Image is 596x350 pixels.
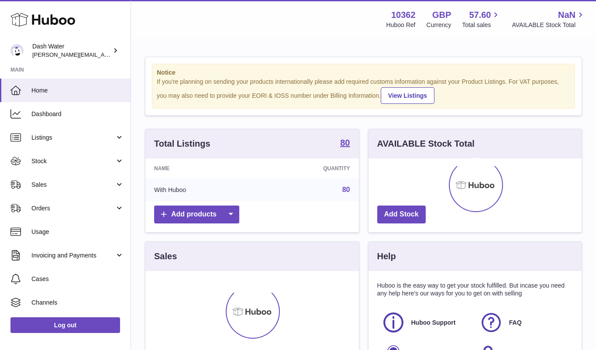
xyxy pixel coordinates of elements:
[31,110,124,118] span: Dashboard
[10,317,120,333] a: Log out
[512,21,586,29] span: AVAILABLE Stock Total
[31,157,115,165] span: Stock
[31,86,124,95] span: Home
[31,204,115,213] span: Orders
[462,21,501,29] span: Total sales
[154,206,239,223] a: Add products
[377,250,396,262] h3: Help
[31,181,115,189] span: Sales
[382,311,471,334] a: Huboo Support
[411,319,456,327] span: Huboo Support
[157,69,570,77] strong: Notice
[432,9,451,21] strong: GBP
[340,138,350,147] strong: 80
[258,158,359,178] th: Quantity
[31,251,115,260] span: Invoicing and Payments
[145,178,258,201] td: With Huboo
[512,9,586,29] a: NaN AVAILABLE Stock Total
[509,319,522,327] span: FAQ
[381,87,434,104] a: View Listings
[10,44,24,57] img: james@dash-water.com
[342,186,350,193] a: 80
[377,281,573,298] p: Huboo is the easy way to get your stock fulfilled. But incase you need any help here's our ways f...
[462,9,501,29] a: 57.60 Total sales
[427,21,451,29] div: Currency
[31,134,115,142] span: Listings
[154,250,177,262] h3: Sales
[479,311,568,334] a: FAQ
[157,78,570,104] div: If you're planning on sending your products internationally please add required customs informati...
[154,138,210,150] h3: Total Listings
[32,51,175,58] span: [PERSON_NAME][EMAIL_ADDRESS][DOMAIN_NAME]
[377,138,475,150] h3: AVAILABLE Stock Total
[340,138,350,149] a: 80
[31,299,124,307] span: Channels
[469,9,491,21] span: 57.60
[145,158,258,178] th: Name
[31,228,124,236] span: Usage
[31,275,124,283] span: Cases
[391,9,416,21] strong: 10362
[377,206,426,223] a: Add Stock
[386,21,416,29] div: Huboo Ref
[32,42,111,59] div: Dash Water
[558,9,575,21] span: NaN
